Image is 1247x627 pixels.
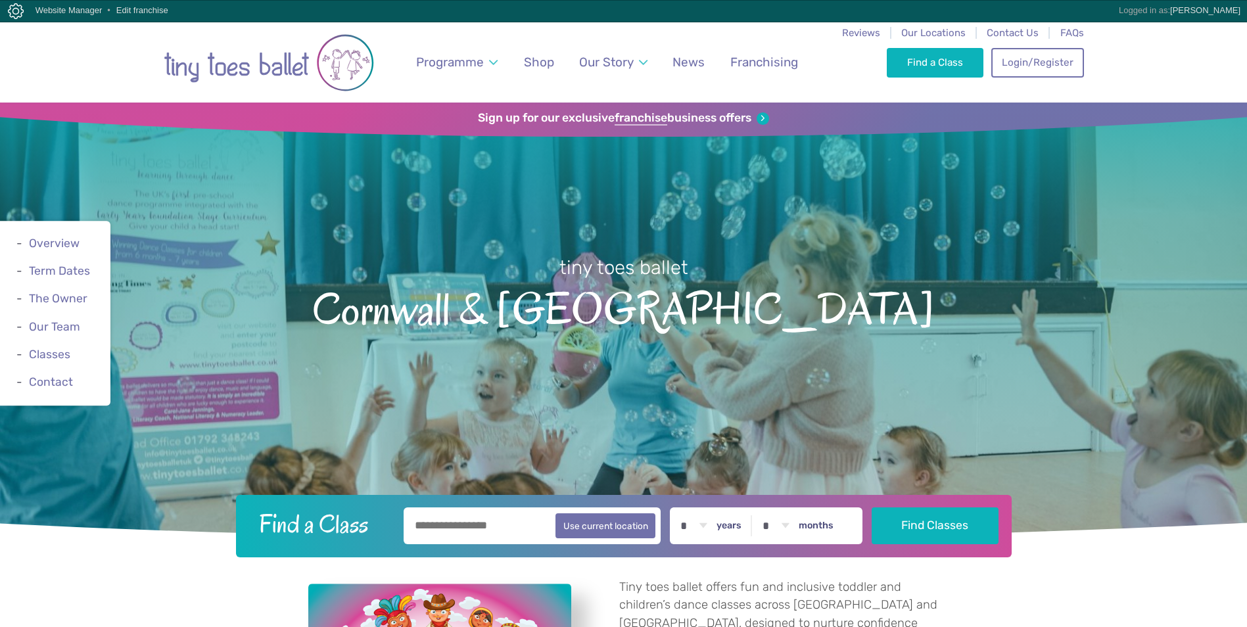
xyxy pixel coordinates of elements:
[555,513,656,538] button: Use current location
[517,47,560,78] a: Shop
[410,47,504,78] a: Programme
[799,520,834,532] label: months
[23,281,1224,334] span: Cornwall & [GEOGRAPHIC_DATA]
[29,292,87,306] a: The Owner
[29,237,80,250] a: Overview
[29,264,90,277] a: Term Dates
[164,30,374,96] img: tiny toes ballet
[901,27,966,39] a: Our Locations
[667,47,711,78] a: News
[248,507,394,540] h2: Find a Class
[887,48,983,77] a: Find a Class
[872,507,999,544] button: Find Classes
[724,47,804,78] a: Franchising
[29,320,80,333] a: Our Team
[29,348,70,361] a: Classes
[579,55,634,70] span: Our Story
[730,55,798,70] span: Franchising
[991,48,1083,77] a: Login/Register
[987,27,1039,39] a: Contact Us
[559,256,688,279] small: tiny toes ballet
[524,55,554,70] span: Shop
[29,375,73,388] a: Contact
[573,47,653,78] a: Our Story
[615,111,667,126] strong: franchise
[842,27,880,39] a: Reviews
[717,520,741,532] label: years
[416,55,484,70] span: Programme
[672,55,705,70] span: News
[1060,27,1084,39] a: FAQs
[478,111,769,126] a: Sign up for our exclusivefranchisebusiness offers
[164,21,374,103] a: Go to home page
